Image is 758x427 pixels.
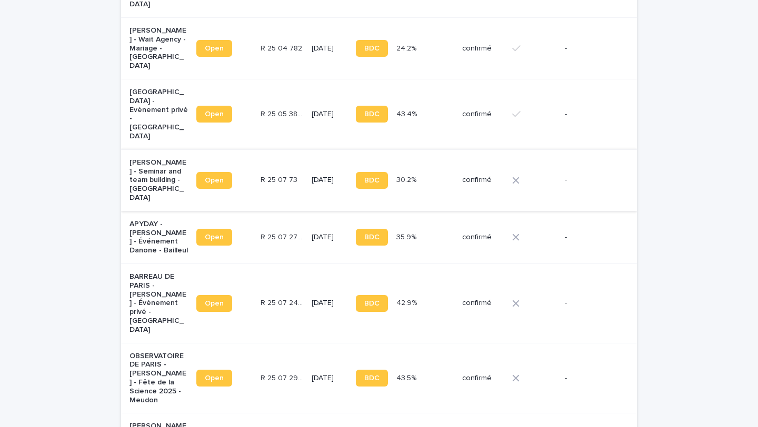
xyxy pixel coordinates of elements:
p: 30.2% [396,174,418,185]
a: BDC [356,229,388,246]
span: BDC [364,233,380,241]
a: Open [196,370,232,387]
tr: [PERSON_NAME] - Seminar and team building - [GEOGRAPHIC_DATA]OpenR 25 07 73R 25 07 73 [DATE]BDC30... [121,149,637,211]
tr: OBSERVATOIRE DE PARIS - [PERSON_NAME] - Fête de la Science 2025 - MeudonOpenR 25 07 2988R 25 07 2... [121,343,637,413]
p: confirmé [462,44,504,53]
p: OBSERVATOIRE DE PARIS - [PERSON_NAME] - Fête de la Science 2025 - Meudon [129,352,188,405]
p: - [565,110,620,119]
a: Open [196,295,232,312]
p: confirmé [462,176,504,185]
p: 35.9% [396,231,418,242]
span: BDC [364,110,380,118]
a: Open [196,106,232,123]
span: BDC [364,300,380,307]
tr: APYDAY - [PERSON_NAME] - Événement Danone - BailleulOpenR 25 07 2704R 25 07 2704 [DATE]BDC35.9%35... [121,211,637,263]
tr: [PERSON_NAME] - Wait Agency - Mariage - [GEOGRAPHIC_DATA]OpenR 25 04 782R 25 04 782 [DATE]BDC24.2... [121,18,637,79]
span: Open [205,300,224,307]
p: confirmé [462,233,504,242]
p: confirmé [462,374,504,383]
p: R 25 07 2704 [261,231,305,242]
p: - [565,233,620,242]
p: [PERSON_NAME] - Seminar and team building - [GEOGRAPHIC_DATA] [129,158,188,202]
p: 43.4% [396,108,419,119]
p: BARREAU DE PARIS - [PERSON_NAME] - Évènement privé - [GEOGRAPHIC_DATA] [129,272,188,334]
tr: [GEOGRAPHIC_DATA] - Evènement privé - [GEOGRAPHIC_DATA]OpenR 25 05 3813R 25 05 3813 [DATE]BDC43.4... [121,79,637,150]
p: R 25 07 2988 [261,372,305,383]
p: confirmé [462,299,504,308]
span: Open [205,233,224,241]
p: [DATE] [312,110,347,119]
p: [DATE] [312,233,347,242]
span: Open [205,374,224,382]
p: - [565,176,620,185]
span: Open [205,110,224,118]
p: - [565,44,620,53]
span: Open [205,45,224,52]
span: BDC [364,374,380,382]
span: Open [205,177,224,184]
p: [DATE] [312,299,347,308]
p: R 25 04 782 [261,42,304,53]
a: Open [196,172,232,189]
a: BDC [356,172,388,189]
p: APYDAY - [PERSON_NAME] - Événement Danone - Bailleul [129,220,188,255]
a: BDC [356,106,388,123]
p: [DATE] [312,176,347,185]
p: [PERSON_NAME] - Wait Agency - Mariage - [GEOGRAPHIC_DATA] [129,26,188,70]
span: BDC [364,177,380,184]
p: - [565,299,620,308]
p: confirmé [462,110,504,119]
p: 43.5% [396,372,418,383]
p: R 25 07 73 [261,174,300,185]
p: - [565,374,620,383]
a: Open [196,229,232,246]
span: BDC [364,45,380,52]
p: R 25 07 2480 [261,297,305,308]
p: R 25 05 3813 [261,108,305,119]
a: BDC [356,40,388,57]
p: [DATE] [312,374,347,383]
tr: BARREAU DE PARIS - [PERSON_NAME] - Évènement privé - [GEOGRAPHIC_DATA]OpenR 25 07 2480R 25 07 248... [121,264,637,343]
p: 42.9% [396,297,419,308]
a: BDC [356,370,388,387]
p: 24.2% [396,42,418,53]
a: BDC [356,295,388,312]
p: [GEOGRAPHIC_DATA] - Evènement privé - [GEOGRAPHIC_DATA] [129,88,188,141]
a: Open [196,40,232,57]
p: [DATE] [312,44,347,53]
